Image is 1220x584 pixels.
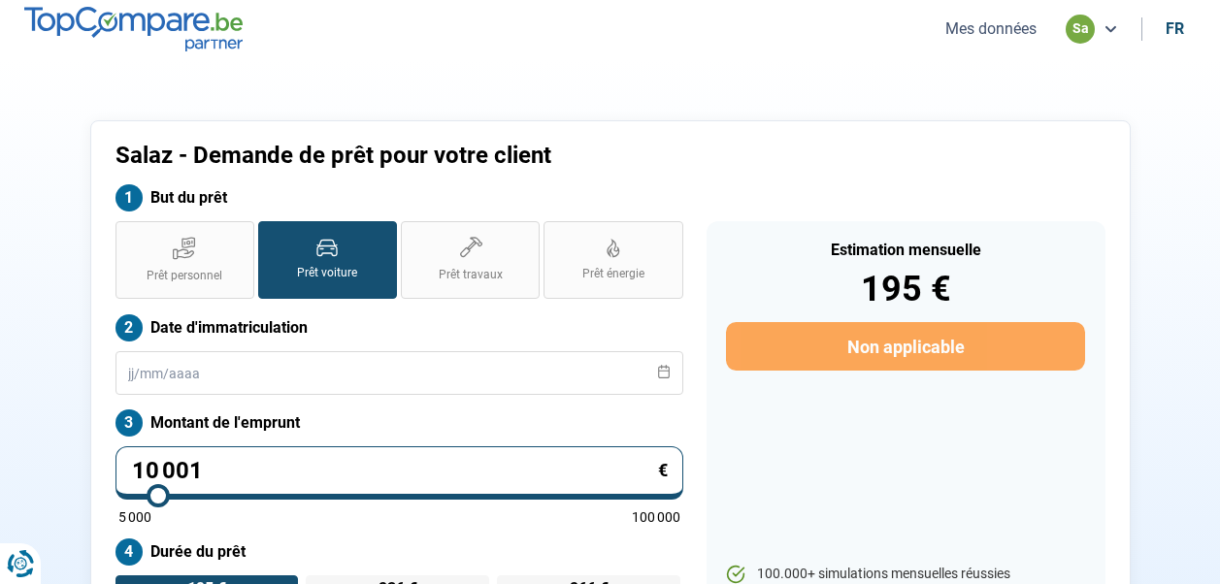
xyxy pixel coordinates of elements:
input: jj/mm/aaaa [115,351,683,395]
span: 5 000 [118,510,151,524]
label: Montant de l'emprunt [115,409,683,437]
label: Date d'immatriculation [115,314,683,341]
span: Prêt voiture [297,265,357,281]
label: But du prêt [115,184,683,211]
li: 100.000+ simulations mensuelles réussies [726,565,1084,584]
label: Durée du prêt [115,538,683,566]
div: Estimation mensuelle [726,243,1084,258]
span: Prêt travaux [439,267,503,283]
span: Prêt énergie [582,266,644,282]
button: Mes données [940,18,1042,39]
img: TopCompare.be [24,7,243,50]
span: Prêt personnel [147,268,222,284]
span: € [658,462,668,479]
div: sa [1066,15,1095,44]
span: 100 000 [632,510,680,524]
button: Non applicable [726,322,1084,371]
div: fr [1166,19,1184,38]
h1: Salaz - Demande de prêt pour votre client [115,142,852,170]
div: 195 € [726,272,1084,307]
